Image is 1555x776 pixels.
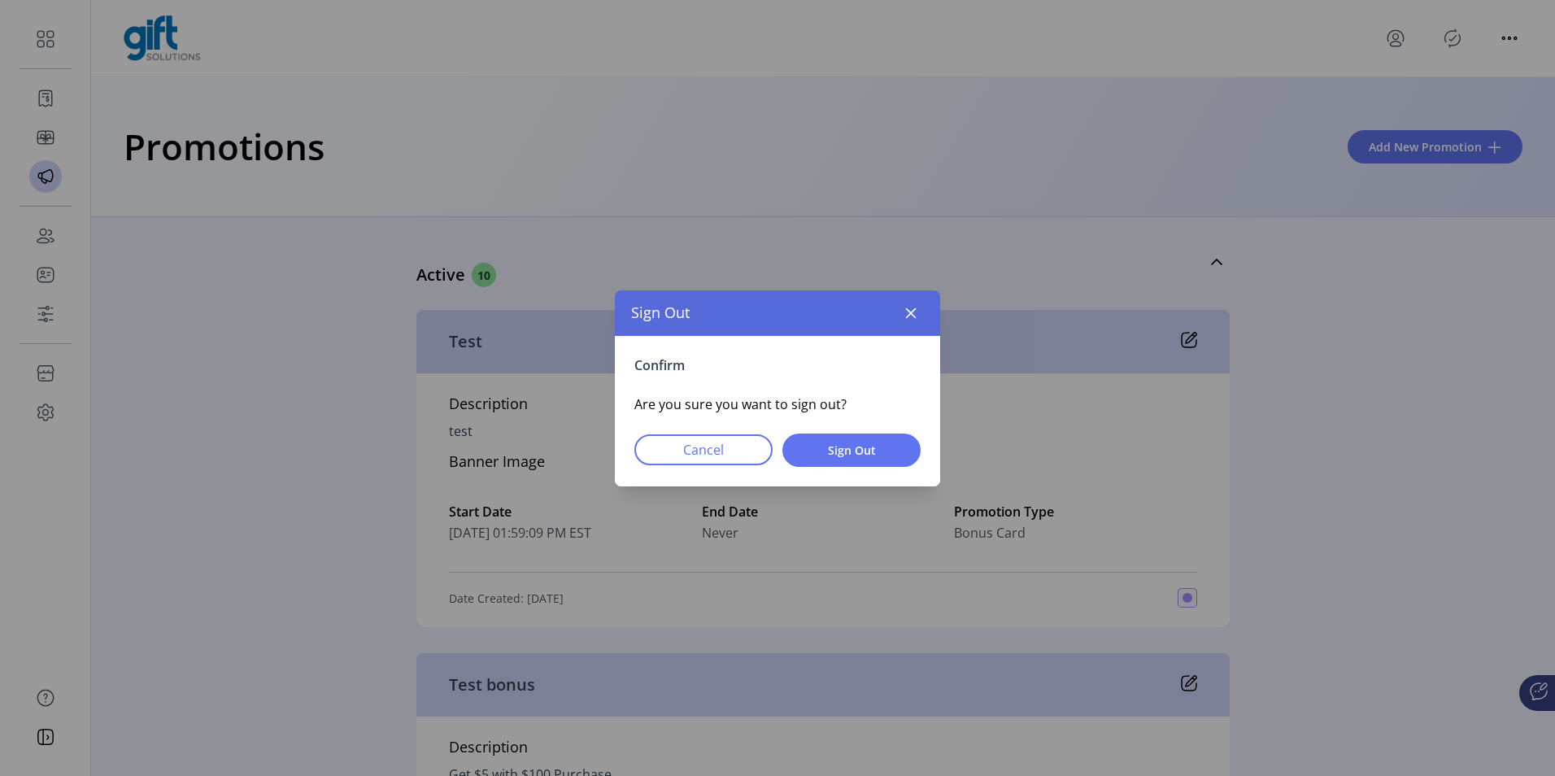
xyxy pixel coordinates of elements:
[656,440,751,460] span: Cancel
[634,434,773,465] button: Cancel
[804,442,899,459] span: Sign Out
[634,355,921,375] p: Confirm
[782,434,921,467] button: Sign Out
[634,395,921,414] p: Are you sure you want to sign out?
[631,302,690,324] span: Sign Out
